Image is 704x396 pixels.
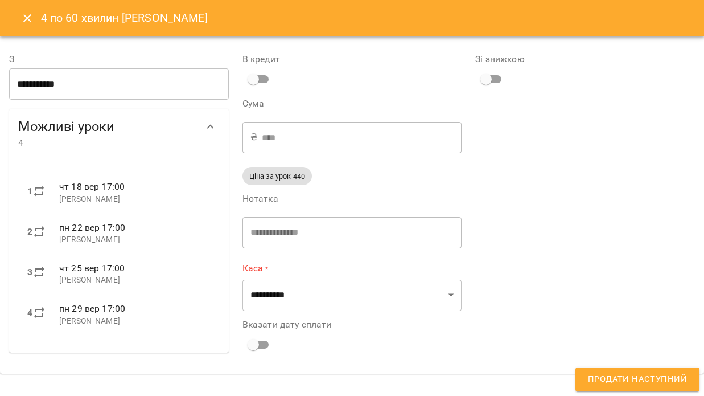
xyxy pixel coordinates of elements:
label: Зі знижкою [475,55,695,64]
span: Можливі уроки [18,118,197,136]
p: [PERSON_NAME] [59,194,211,205]
span: 4 [18,136,197,150]
span: Ціна за урок 440 [242,171,312,182]
span: Продати наступний [588,372,687,387]
p: [PERSON_NAME] [59,275,211,286]
label: Каса [242,262,462,275]
label: 2 [27,225,32,239]
button: Продати наступний [575,368,699,391]
label: Нотатка [242,194,462,203]
label: Вказати дату сплати [242,320,462,329]
label: Сума [242,99,462,108]
label: В кредит [242,55,462,64]
p: [PERSON_NAME] [59,316,211,327]
span: чт 18 вер 17:00 [59,181,125,192]
button: Show more [197,113,224,141]
button: Close [14,5,41,32]
span: пн 29 вер 17:00 [59,303,125,314]
label: З [9,55,229,64]
span: пн 22 вер 17:00 [59,222,125,233]
label: 4 [27,306,32,320]
p: [PERSON_NAME] [59,234,211,246]
label: 3 [27,266,32,279]
p: ₴ [250,130,257,144]
label: 1 [27,185,32,198]
h6: 4 по 60 хвилин [PERSON_NAME] [41,9,208,27]
span: чт 25 вер 17:00 [59,263,125,273]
